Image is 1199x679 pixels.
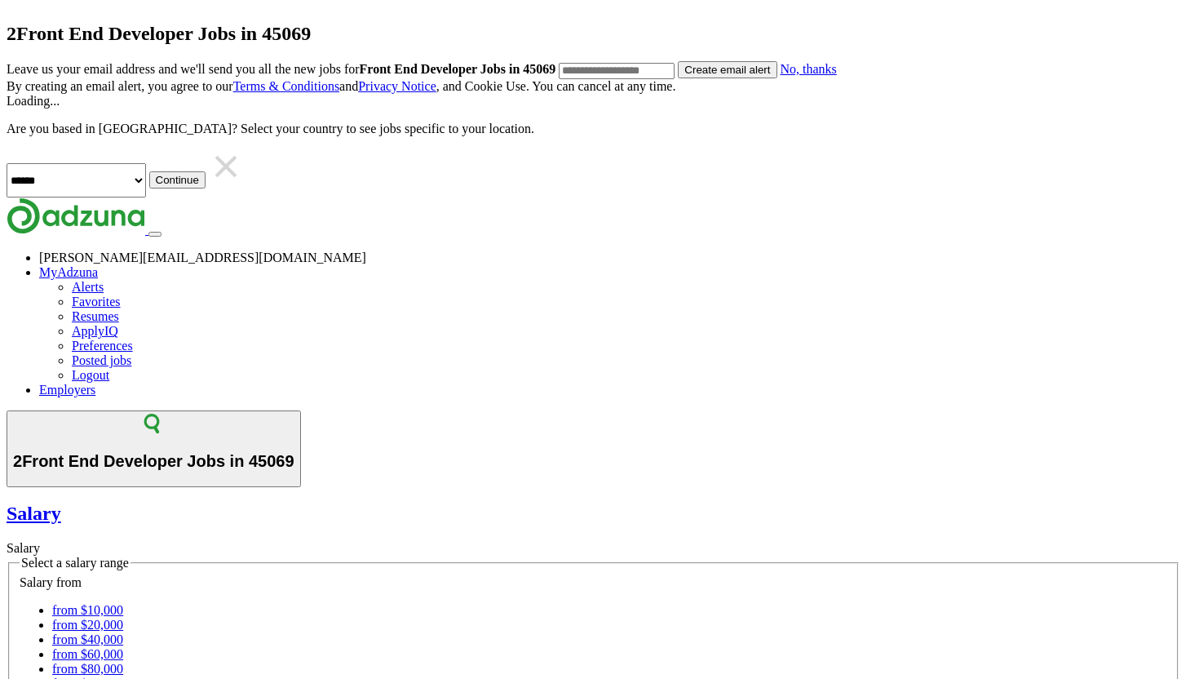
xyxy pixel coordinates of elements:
label: Leave us your email address and we'll send you all the new jobs for [7,62,555,76]
a: Employers [39,383,95,397]
div: Salary [7,541,1180,556]
a: No, thanks [781,62,837,76]
a: Posted jobs [72,353,131,367]
a: Resumes [72,309,119,323]
a: from $10,000 [52,603,123,617]
a: Logout [72,368,109,382]
h2: Front End Developer Jobs in 45069 [7,23,1180,45]
li: [PERSON_NAME][EMAIL_ADDRESS][DOMAIN_NAME] [39,251,1180,265]
a: ApplyIQ [72,324,118,338]
a: MyAdzuna [39,265,98,279]
div: Loading... [7,94,1180,109]
a: from $60,000 [52,647,123,661]
a: Terms & Conditions [233,79,339,93]
a: Salary [7,503,1180,525]
a: Privacy Notice [358,79,436,93]
button: Continue [149,171,206,189]
label: Salary from [20,575,82,589]
p: Are you based in [GEOGRAPHIC_DATA]? Select your country to see jobs specific to your location. [7,122,1180,136]
strong: Front End Developer Jobs in 45069 [360,62,556,76]
a: from $40,000 [52,632,123,646]
a: from $20,000 [52,618,123,632]
a: Alerts [72,280,104,294]
button: Create email alert [678,61,776,78]
span: 2 [13,452,22,470]
h1: Front End Developer Jobs in 45069 [13,452,294,471]
button: 2Front End Developer Jobs in 45069 [7,411,301,486]
div: By creating an email alert, you agree to our and , and Cookie Use. You can cancel at any time. [7,79,1180,94]
a: from $80,000 [52,662,123,676]
a: Preferences [72,339,133,353]
span: 2 [7,23,16,44]
button: Toggle main navigation menu [148,232,161,237]
img: Adzuna logo [7,197,145,234]
img: icon_close_no_bg.svg [209,149,243,184]
a: Favorites [72,295,121,308]
legend: Select a salary range [20,556,131,570]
